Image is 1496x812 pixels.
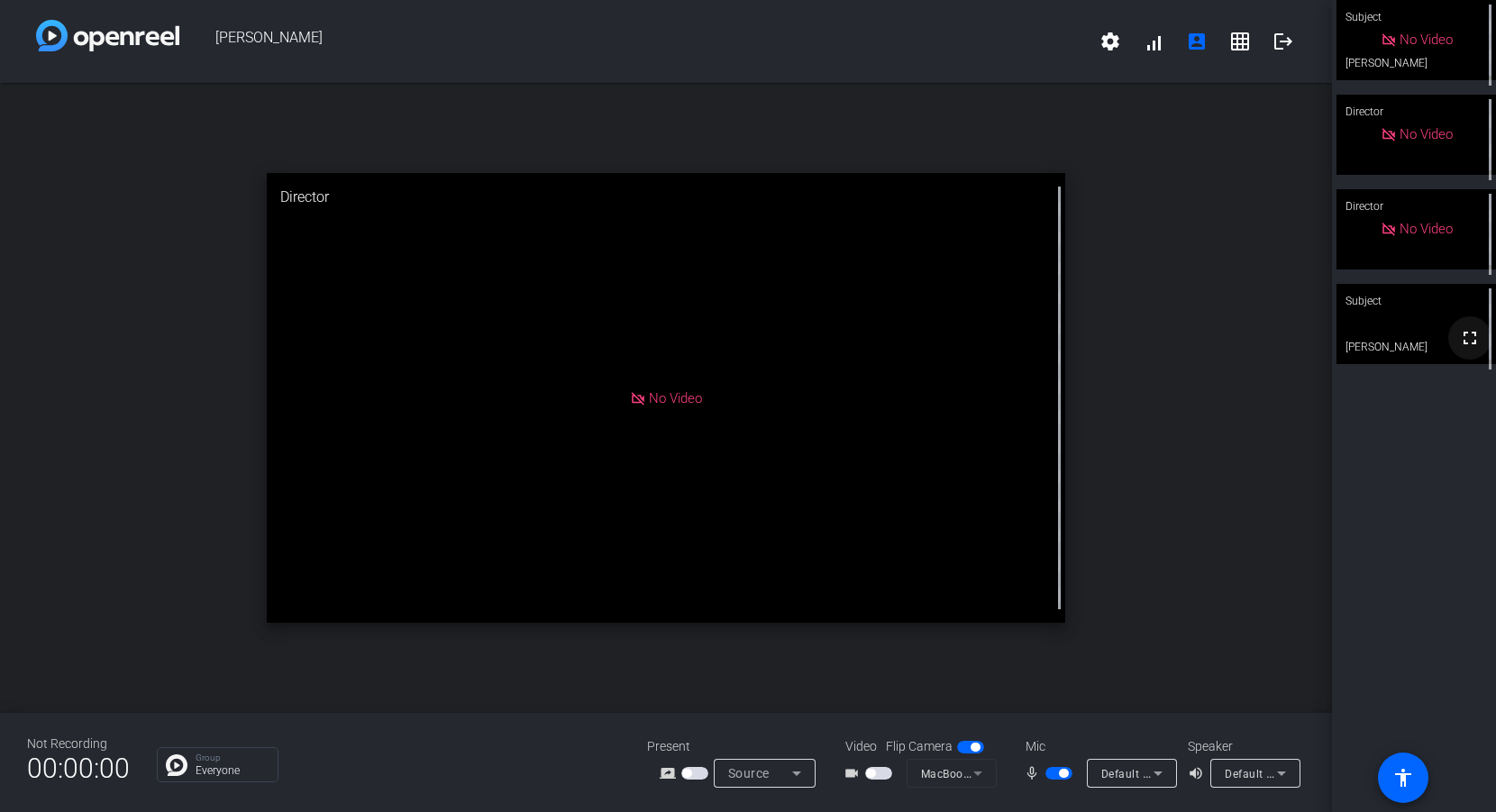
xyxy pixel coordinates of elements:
p: Everyone [196,765,269,776]
mat-icon: logout [1273,31,1294,52]
img: Chat Icon [166,754,187,776]
mat-icon: mic_none [1024,762,1045,784]
div: Not Recording [27,734,130,753]
span: Flip Camera [886,737,953,756]
mat-icon: fullscreen [1459,327,1481,349]
div: Director [1336,95,1496,129]
p: Group [196,753,269,762]
div: Director [267,173,1066,222]
div: Speaker [1188,737,1296,756]
span: Default - MacBook Pro Speakers (Built-in) [1225,766,1442,780]
mat-icon: settings [1099,31,1121,52]
span: No Video [1400,32,1453,48]
span: Default - MacBook Pro Microphone (Built-in) [1101,766,1333,780]
mat-icon: volume_up [1188,762,1209,784]
span: No Video [1400,126,1453,142]
div: Mic [1008,737,1188,756]
mat-icon: grid_on [1229,31,1251,52]
mat-icon: accessibility [1392,767,1414,789]
div: Subject [1336,284,1496,318]
mat-icon: screen_share_outline [660,762,681,784]
div: Present [647,737,827,756]
span: No Video [1400,221,1453,237]
span: 00:00:00 [27,746,130,790]
mat-icon: account_box [1186,31,1208,52]
span: No Video [649,389,702,406]
img: white-gradient.svg [36,20,179,51]
div: Director [1336,189,1496,224]
span: Video [845,737,877,756]
span: [PERSON_NAME] [179,20,1089,63]
button: signal_cellular_alt [1132,20,1175,63]
span: Source [728,766,770,780]
mat-icon: videocam_outline [844,762,865,784]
